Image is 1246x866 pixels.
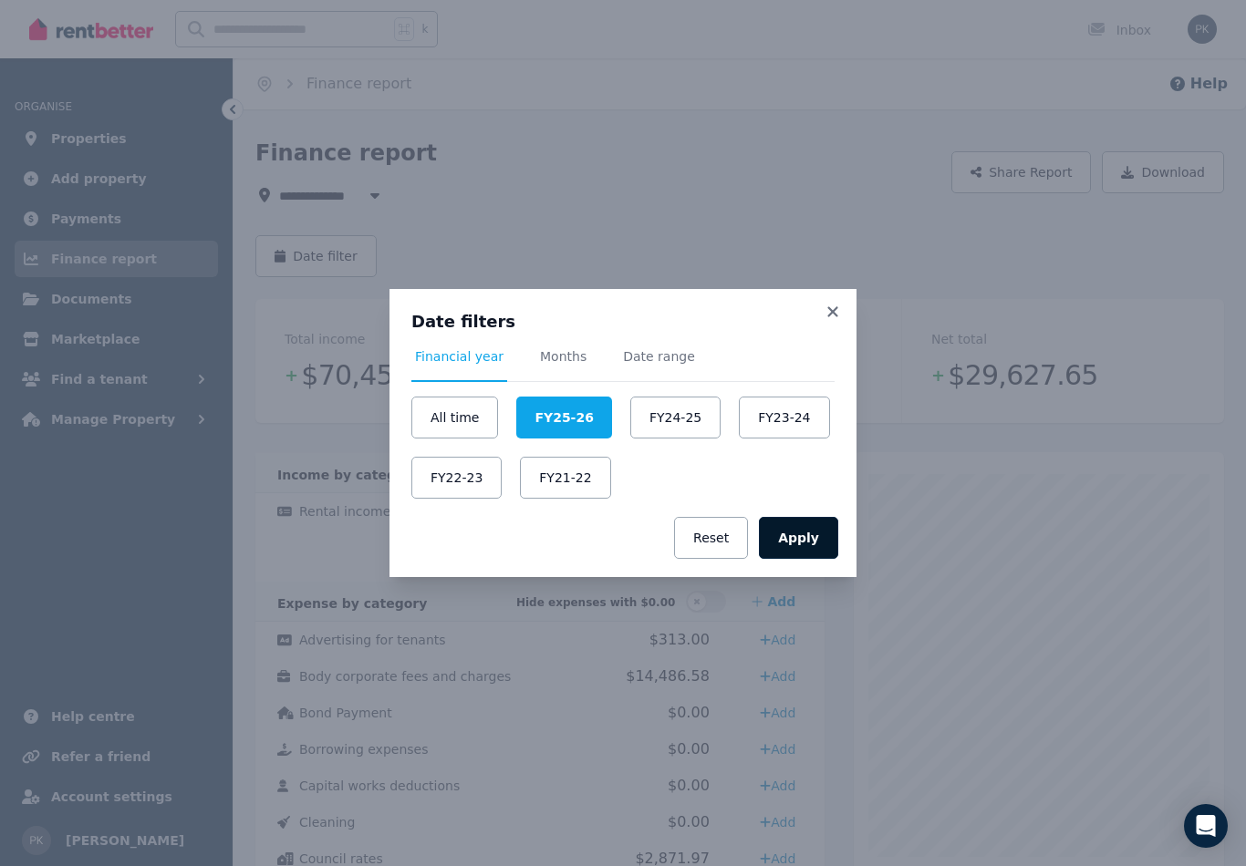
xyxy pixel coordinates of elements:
[415,347,504,366] span: Financial year
[759,517,838,559] button: Apply
[411,311,835,333] h3: Date filters
[411,457,502,499] button: FY22-23
[411,397,498,438] button: All time
[1184,804,1228,848] div: Open Intercom Messenger
[739,397,829,438] button: FY23-24
[516,397,611,438] button: FY25-26
[630,397,721,438] button: FY24-25
[623,347,695,366] span: Date range
[520,457,610,499] button: FY21-22
[540,347,587,366] span: Months
[674,517,748,559] button: Reset
[411,347,835,382] nav: Tabs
